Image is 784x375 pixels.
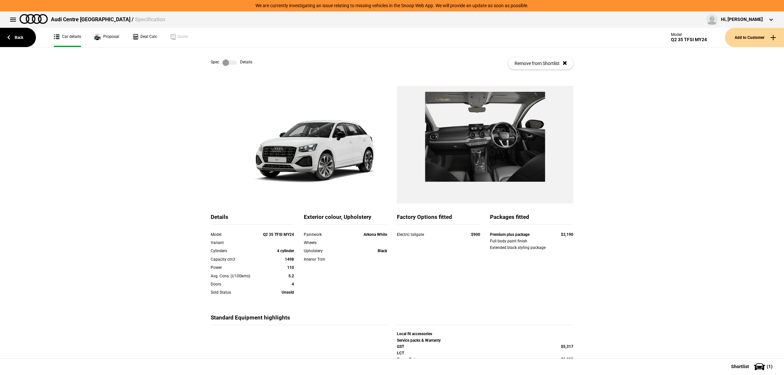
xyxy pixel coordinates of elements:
div: Doors [211,281,261,287]
div: Exterior colour, Upholstery [304,213,387,225]
strong: $900 [471,232,480,237]
strong: Service packs & Warranty [397,338,441,343]
strong: Q2 35 TFSI MY24 [263,232,294,237]
strong: Unsold [282,290,294,295]
div: Spec Details [211,59,252,66]
strong: 1498 [285,257,294,262]
div: Model [211,231,261,238]
div: Interior Trim [304,256,337,263]
a: Deal Calc [132,28,157,47]
div: Sold Status [211,289,261,296]
strong: $2,025 [561,357,573,362]
div: Wheels [304,239,337,246]
strong: LCT [397,351,404,355]
span: Shortlist [731,364,749,369]
img: audi.png [20,14,48,24]
button: Remove from Shortlist [508,57,573,70]
strong: $3,190 [561,232,573,237]
div: Full body paint finish Extended black styling package [490,238,573,251]
div: Avg. Cons. (l/100kms) [211,273,261,279]
button: Add to Customer [725,28,784,47]
div: Q2 35 TFSI MY24 [671,37,707,42]
strong: 5.2 [288,274,294,278]
strong: GST [397,344,404,349]
div: Hi, [PERSON_NAME] [721,16,763,23]
div: Packages fitted [490,213,573,225]
strong: $5,317 [561,344,573,349]
div: Details [211,213,294,225]
span: ( 1 ) [767,364,773,369]
div: Capacity cm3 [211,256,261,263]
strong: Arkona White [364,232,387,237]
div: Audi Centre [GEOGRAPHIC_DATA] / [51,16,165,23]
button: Shortlist(1) [721,358,784,375]
div: Cylinders [211,248,261,254]
div: Model [671,32,707,37]
div: Electric tailgate [397,231,455,238]
div: Variant [211,239,261,246]
div: Factory Options fitted [397,213,480,225]
div: Paintwork [304,231,337,238]
a: Car details [54,28,81,47]
strong: Black [378,249,387,253]
strong: Local fit accessories [397,332,432,336]
span: Specification [135,16,165,23]
strong: 4 [292,282,294,286]
a: Proposal [94,28,119,47]
div: Standard Equipment highlights [211,314,387,325]
div: Power [211,264,261,271]
strong: 110 [287,265,294,270]
strong: Stamp Duty [397,357,417,362]
strong: Premium plus package [490,232,530,237]
div: Upholstery [304,248,337,254]
strong: 4 cylinder [277,249,294,253]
